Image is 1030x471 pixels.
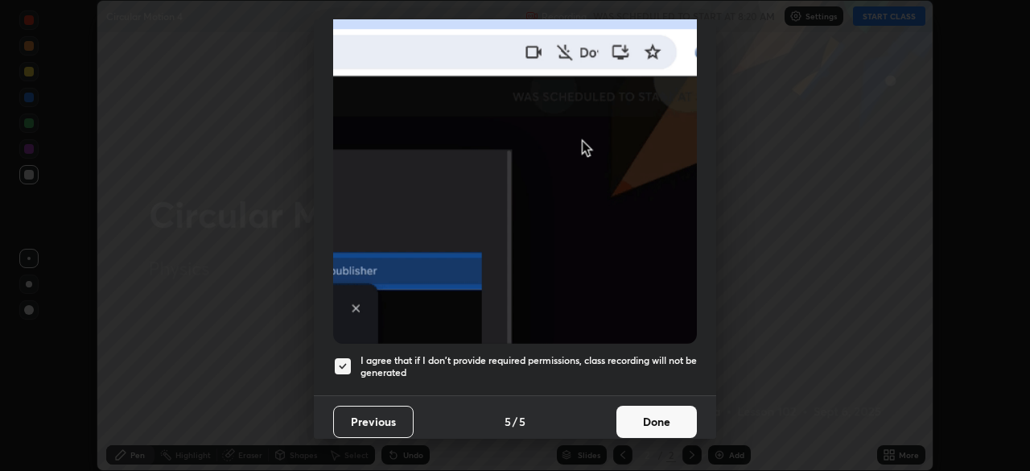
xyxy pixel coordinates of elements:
[616,406,697,438] button: Done
[333,406,414,438] button: Previous
[513,413,517,430] h4: /
[360,354,697,379] h5: I agree that if I don't provide required permissions, class recording will not be generated
[519,413,525,430] h4: 5
[505,413,511,430] h4: 5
